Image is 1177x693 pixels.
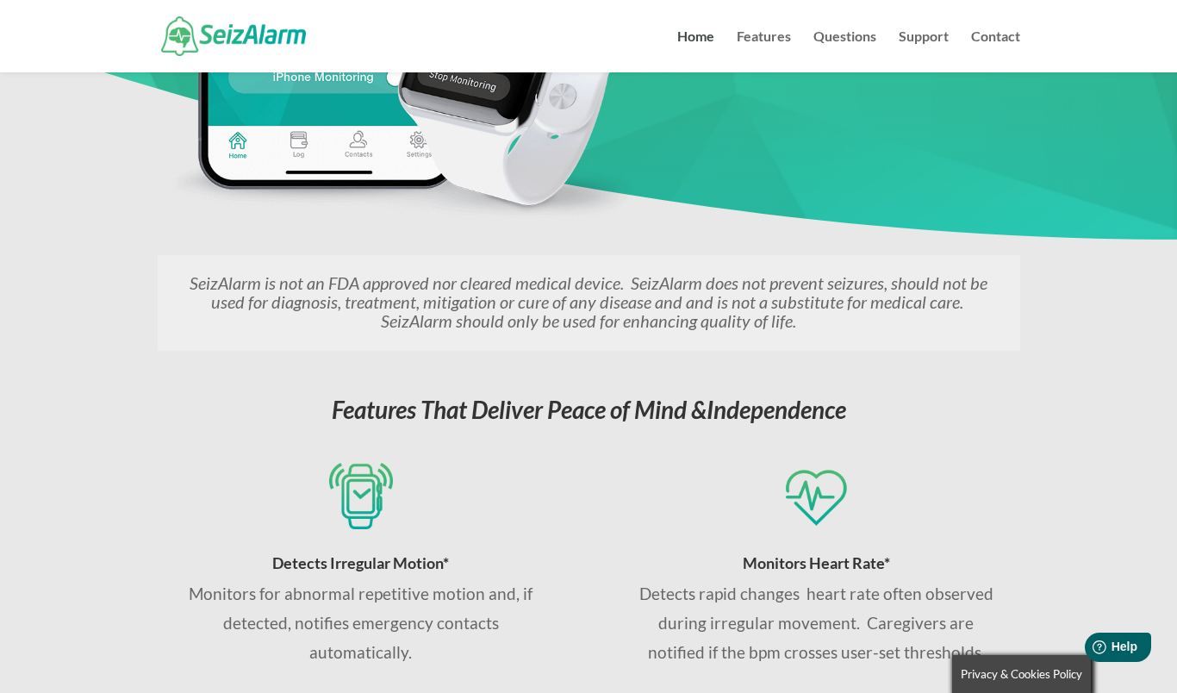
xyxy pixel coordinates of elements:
[707,395,846,424] span: Independence
[899,30,949,72] a: Support
[677,30,714,72] a: Home
[332,395,846,424] em: Features That Deliver Peace of Mind &
[971,30,1020,72] a: Contact
[190,272,987,331] em: SeizAlarm is not an FDA approved nor cleared medical device. SeizAlarm does not prevent seizures,...
[961,667,1082,681] span: Privacy & Cookies Policy
[743,553,890,572] span: Monitors Heart Rate*
[813,30,876,72] a: Questions
[272,553,449,572] span: Detects Irregular Motion*
[161,16,307,55] img: SeizAlarm
[632,579,1001,668] p: Detects rapid changes heart rate often observed during irregular movement. Caregivers are notifie...
[784,463,848,529] img: Monitors for seizures using heart rate
[1024,626,1158,674] iframe: Help widget launcher
[329,463,393,529] img: Detects seizures via iPhone and Apple Watch sensors
[176,579,545,668] p: Monitors for abnormal repetitive motion and, if detected, notifies emergency contacts automatically.
[737,30,791,72] a: Features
